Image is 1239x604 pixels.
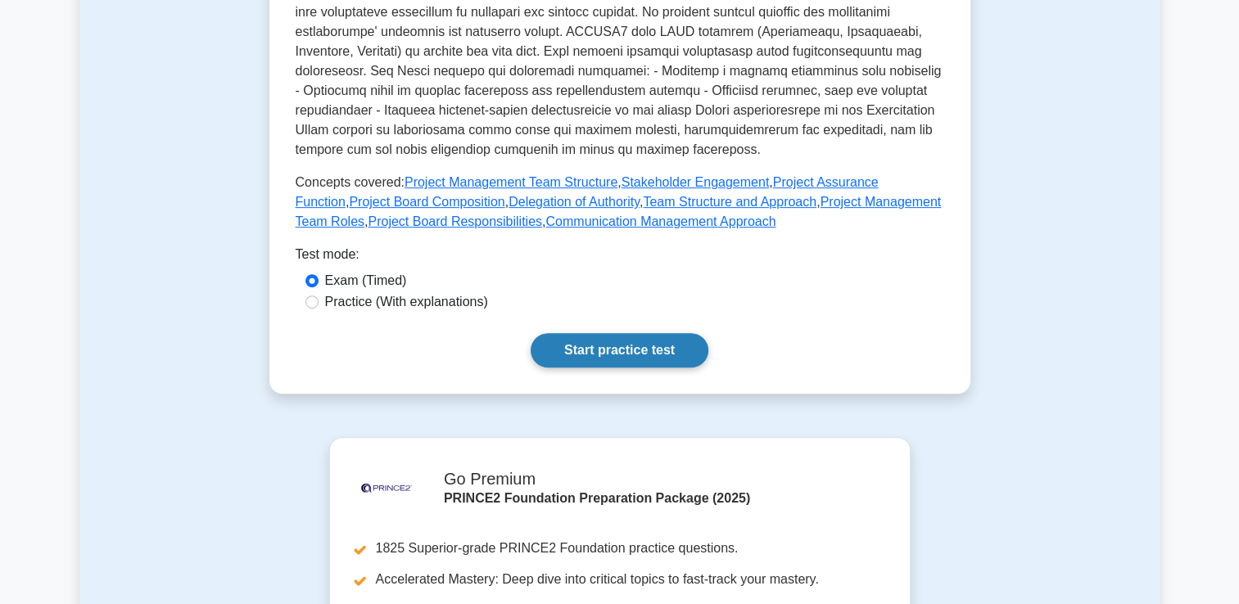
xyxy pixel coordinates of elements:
[405,175,617,189] a: Project Management Team Structure
[296,195,942,228] a: Project Management Team Roles
[325,271,407,291] label: Exam (Timed)
[509,195,640,209] a: Delegation of Authority
[325,292,488,312] label: Practice (With explanations)
[296,173,944,232] p: Concepts covered: , , , , , , , ,
[368,214,542,228] a: Project Board Responsibilities
[296,245,944,271] div: Test mode:
[545,214,776,228] a: Communication Management Approach
[349,195,504,209] a: Project Board Composition
[643,195,816,209] a: Team Structure and Approach
[531,333,708,367] a: Start practice test
[622,175,770,189] a: Stakeholder Engagement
